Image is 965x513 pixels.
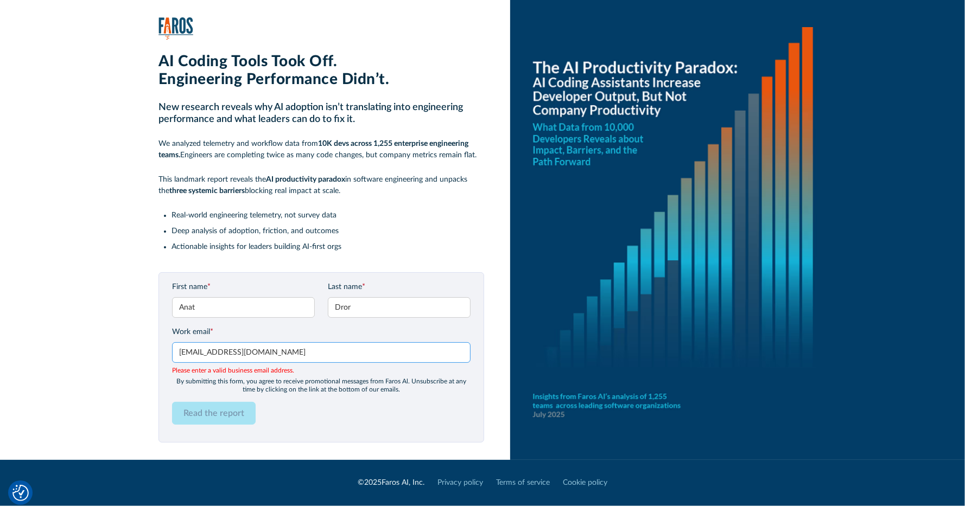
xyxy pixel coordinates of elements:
strong: AI productivity paradox [266,176,345,183]
span: Please enter a valid business email address. [172,365,471,375]
li: Actionable insights for leaders building AI-first orgs [172,241,484,253]
form: Email Form [172,281,471,433]
li: Real-world engineering telemetry, not survey data [172,210,484,221]
p: This landmark report reveals the in software engineering and unpacks the blocking real impact at ... [158,174,484,197]
button: Cookie Settings [12,485,29,501]
strong: three systemic barriers [169,187,245,195]
a: Privacy policy [437,477,483,489]
label: First name [172,281,315,293]
label: Work email [172,326,471,338]
strong: 10K devs across 1,255 enterprise engineering teams. [158,140,468,159]
h1: Engineering Performance Didn’t. [158,70,484,89]
a: Cookie policy [563,477,607,489]
a: Terms of service [496,477,550,489]
input: Read the report [172,402,256,425]
img: Revisit consent button [12,485,29,501]
h2: New research reveals why AI adoption isn’t translating into engineering performance and what lead... [158,102,484,125]
h1: AI Coding Tools Took Off. [158,53,484,71]
p: We analyzed telemetry and workflow data from Engineers are completing twice as many code changes,... [158,138,484,161]
span: 2025 [364,479,382,486]
li: Deep analysis of adoption, friction, and outcomes [172,226,484,237]
div: © Faros AI, Inc. [358,477,424,489]
label: Last name [328,281,471,293]
div: By submitting this form, you agree to receive promotional messages from Faros Al. Unsubscribe at ... [172,377,471,393]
